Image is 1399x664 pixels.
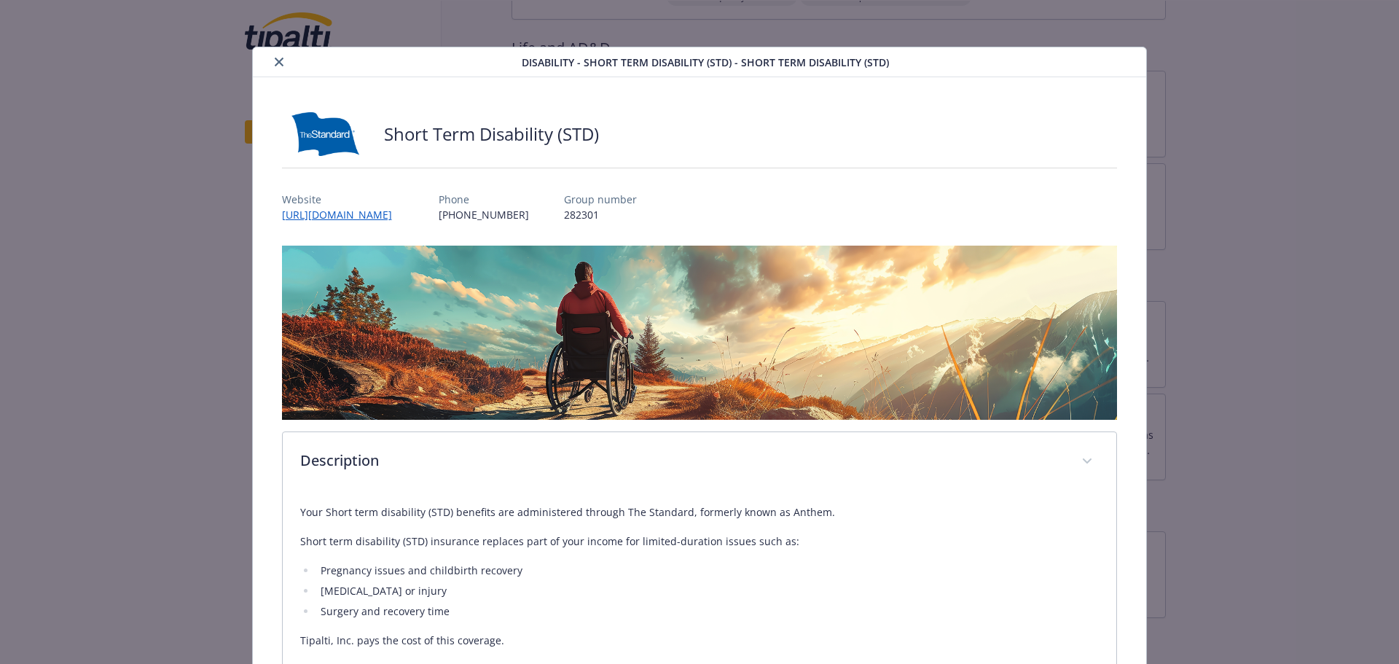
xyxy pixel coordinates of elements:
[384,122,599,147] h2: Short Term Disability (STD)
[270,53,288,71] button: close
[282,112,369,156] img: Standard Insurance Company
[439,192,529,207] p: Phone
[282,208,404,222] a: [URL][DOMAIN_NAME]
[283,432,1117,492] div: Description
[282,192,404,207] p: Website
[300,632,1100,649] p: Tipalti, Inc. pays the cost of this coverage.
[300,450,1065,472] p: Description
[522,55,889,70] span: Disability - Short Term Disability (STD) - Short Term Disability (STD)
[300,533,1100,550] p: Short term disability (STD) insurance replaces part of your income for limited-duration issues su...
[316,582,1100,600] li: [MEDICAL_DATA] or injury
[564,192,637,207] p: Group number
[300,504,1100,521] p: Your Short term disability (STD) benefits are administered through The Standard, formerly known a...
[439,207,529,222] p: [PHONE_NUMBER]
[316,562,1100,579] li: Pregnancy issues and childbirth recovery
[564,207,637,222] p: 282301
[282,246,1118,420] img: banner
[316,603,1100,620] li: Surgery and recovery time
